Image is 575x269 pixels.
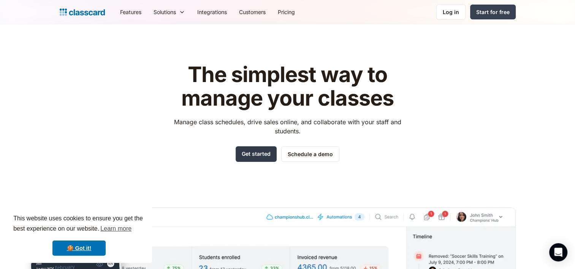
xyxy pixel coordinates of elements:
a: Log in [436,4,466,20]
div: Solutions [147,3,191,21]
div: cookieconsent [6,207,152,263]
a: dismiss cookie message [52,241,106,256]
a: Get started [236,146,277,162]
a: Pricing [272,3,301,21]
a: home [60,7,105,17]
span: This website uses cookies to ensure you get the best experience on our website. [13,214,145,234]
a: Features [114,3,147,21]
a: Schedule a demo [281,146,339,162]
a: learn more about cookies [99,223,133,234]
div: Log in [443,8,459,16]
div: Solutions [154,8,176,16]
div: Open Intercom Messenger [549,243,567,261]
p: Manage class schedules, drive sales online, and collaborate with your staff and students. [167,117,408,136]
a: Integrations [191,3,233,21]
div: Start for free [476,8,510,16]
h1: The simplest way to manage your classes [167,63,408,110]
a: Start for free [470,5,516,19]
a: Customers [233,3,272,21]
